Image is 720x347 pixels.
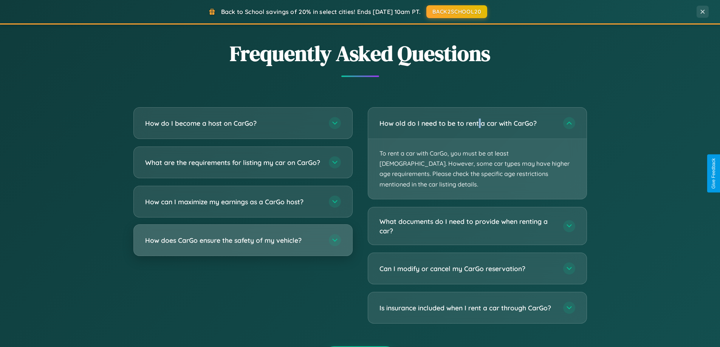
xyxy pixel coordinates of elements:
[379,264,556,273] h3: Can I modify or cancel my CarGo reservation?
[379,217,556,235] h3: What documents do I need to provide when renting a car?
[145,197,321,207] h3: How can I maximize my earnings as a CarGo host?
[426,5,487,18] button: BACK2SCHOOL20
[145,158,321,167] h3: What are the requirements for listing my car on CarGo?
[379,303,556,313] h3: Is insurance included when I rent a car through CarGo?
[379,119,556,128] h3: How old do I need to be to rent a car with CarGo?
[711,158,716,189] div: Give Feedback
[133,39,587,68] h2: Frequently Asked Questions
[368,139,587,199] p: To rent a car with CarGo, you must be at least [DEMOGRAPHIC_DATA]. However, some car types may ha...
[145,236,321,245] h3: How does CarGo ensure the safety of my vehicle?
[221,8,421,15] span: Back to School savings of 20% in select cities! Ends [DATE] 10am PT.
[145,119,321,128] h3: How do I become a host on CarGo?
